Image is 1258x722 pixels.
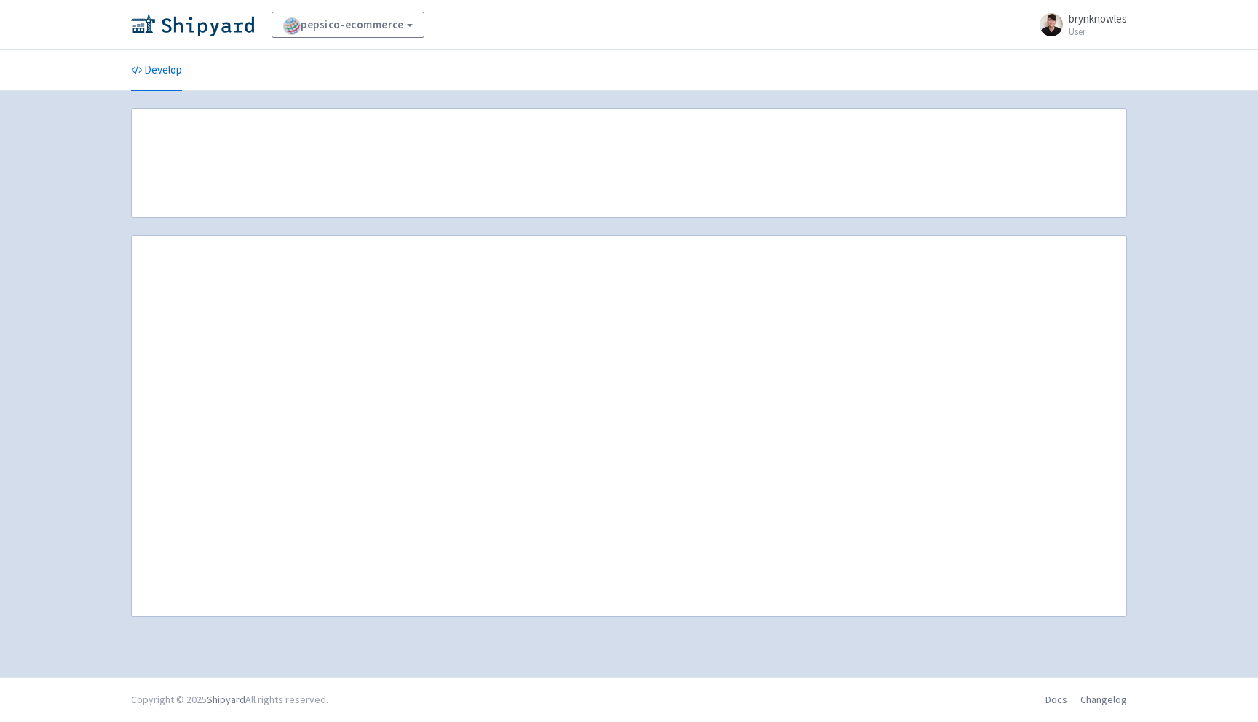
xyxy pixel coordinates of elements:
[131,13,254,36] img: Shipyard logo
[1031,13,1127,36] a: brynknowles User
[207,693,245,706] a: Shipyard
[1080,693,1127,706] a: Changelog
[272,12,424,38] a: pepsico-ecommerce
[1069,12,1127,25] span: brynknowles
[131,692,328,707] div: Copyright © 2025 All rights reserved.
[131,50,182,91] a: Develop
[1045,693,1067,706] a: Docs
[1069,27,1127,36] small: User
